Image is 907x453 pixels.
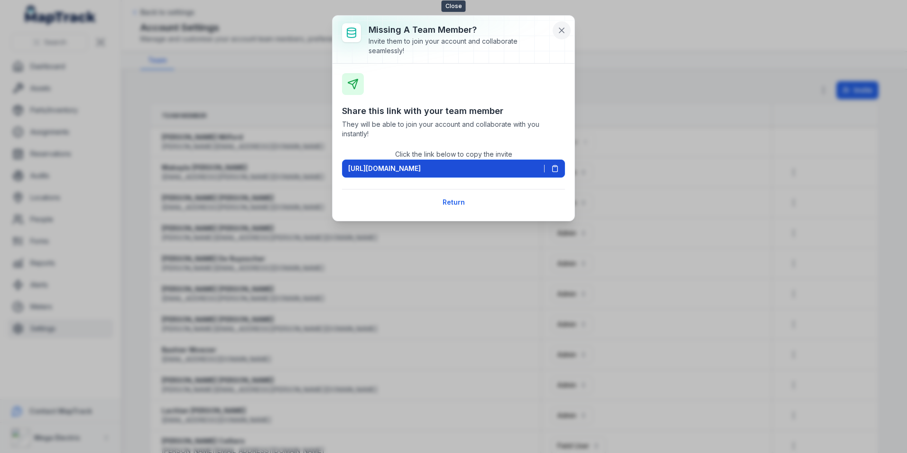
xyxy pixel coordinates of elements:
h3: Missing a team member? [369,23,550,37]
span: Click the link below to copy the invite [395,150,512,158]
div: Invite them to join your account and collaborate seamlessly! [369,37,550,56]
span: They will be able to join your account and collaborate with you instantly! [342,120,565,139]
button: Return [436,193,471,211]
h3: Share this link with your team member [342,104,565,118]
button: [URL][DOMAIN_NAME] [342,160,565,178]
span: Close [442,0,466,12]
span: [URL][DOMAIN_NAME] [348,164,421,173]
